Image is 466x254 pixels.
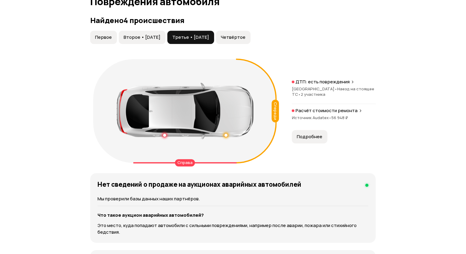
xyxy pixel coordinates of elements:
span: Источник Audatex [292,115,331,120]
div: Спереди [272,100,279,122]
button: Четвёртое [216,31,251,44]
span: • [298,92,301,97]
p: Расчёт стоимости ремонта [296,108,358,114]
span: • [334,86,337,92]
span: Первое [95,34,112,40]
span: [GEOGRAPHIC_DATA] [292,86,337,92]
div: Справа [175,159,195,166]
strong: Что такое аукцион аварийных автомобилей? [98,212,204,218]
button: Подробнее [292,130,327,143]
button: Первое [90,31,117,44]
span: Четвёртое [221,34,245,40]
span: 2 участника [301,92,325,97]
p: Это место, куда попадают автомобили с сильными повреждениями, например после аварии, пожара или с... [98,222,368,236]
p: Мы проверили базы данных наших партнёров. [98,196,368,202]
h4: Нет сведений о продаже на аукционах аварийных автомобилей [98,180,301,188]
span: 56 948 ₽ [331,115,348,120]
button: Второе • [DATE] [119,31,166,44]
span: Наезд на стоящее ТС [292,86,374,97]
button: Третье • [DATE] [167,31,214,44]
h3: Найдено 4 происшествия [90,16,376,25]
span: Подробнее [297,134,322,140]
p: ДТП: есть повреждения [296,79,350,85]
span: Третье • [DATE] [172,34,209,40]
span: Второе • [DATE] [124,34,160,40]
span: • [329,115,331,120]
